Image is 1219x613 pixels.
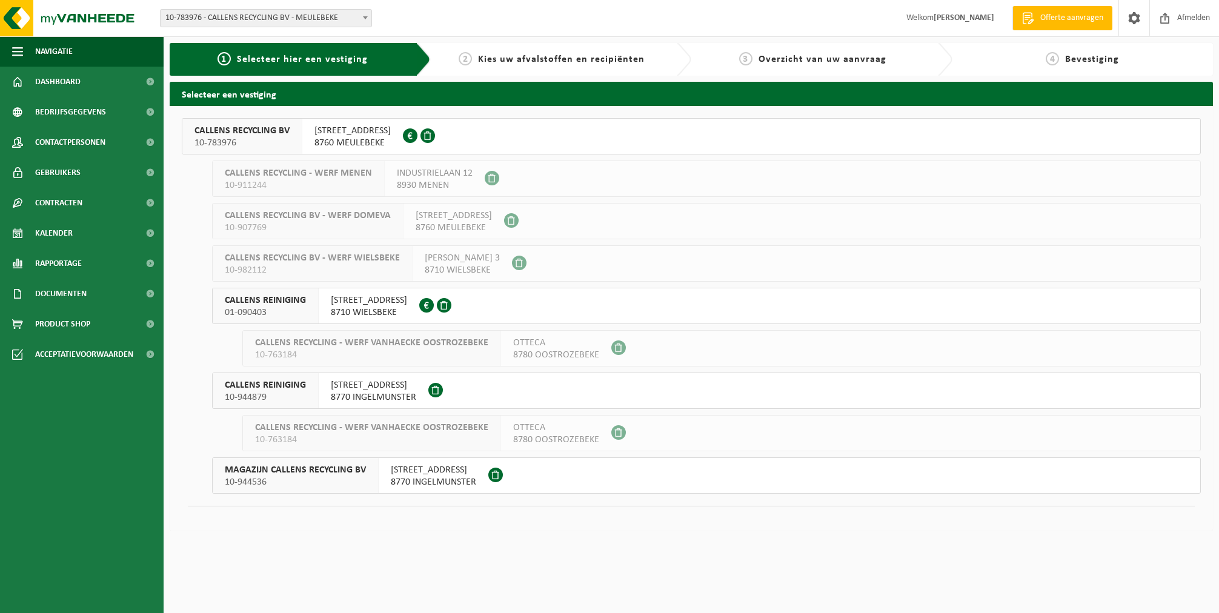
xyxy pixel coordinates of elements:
span: 8930 MENEN [397,179,473,191]
button: CALLENS REINIGING 01-090403 [STREET_ADDRESS]8710 WIELSBEKE [212,288,1201,324]
span: Contracten [35,188,82,218]
span: OTTECA [513,422,599,434]
span: Selecteer hier een vestiging [237,55,368,64]
button: MAGAZIJN CALLENS RECYCLING BV 10-944536 [STREET_ADDRESS]8770 INGELMUNSTER [212,457,1201,494]
span: CALLENS RECYCLING - WERF MENEN [225,167,372,179]
span: Contactpersonen [35,127,105,157]
span: [STREET_ADDRESS] [331,379,416,391]
span: Kalender [35,218,73,248]
span: CALLENS RECYCLING BV - WERF DOMEVA [225,210,391,222]
span: Dashboard [35,67,81,97]
span: [STREET_ADDRESS] [391,464,476,476]
span: 8780 OOSTROZEBEKE [513,434,599,446]
button: CALLENS RECYCLING BV 10-783976 [STREET_ADDRESS]8760 MEULEBEKE [182,118,1201,154]
span: 10-982112 [225,264,400,276]
span: 10-944536 [225,476,366,488]
button: CALLENS REINIGING 10-944879 [STREET_ADDRESS]8770 INGELMUNSTER [212,373,1201,409]
span: 10-763184 [255,434,488,446]
span: Bedrijfsgegevens [35,97,106,127]
span: 8710 WIELSBEKE [331,306,407,319]
span: Kies uw afvalstoffen en recipiënten [478,55,645,64]
span: 1 [218,52,231,65]
span: CALLENS REINIGING [225,379,306,391]
h2: Selecteer een vestiging [170,82,1213,105]
span: 01-090403 [225,306,306,319]
span: 10-907769 [225,222,391,234]
span: Acceptatievoorwaarden [35,339,133,369]
span: 10-763184 [255,349,488,361]
span: CALLENS RECYCLING - WERF VANHAECKE OOSTROZEBEKE [255,422,488,434]
span: CALLENS RECYCLING BV [194,125,290,137]
span: Documenten [35,279,87,309]
span: 8780 OOSTROZEBEKE [513,349,599,361]
span: 10-783976 - CALLENS RECYCLING BV - MEULEBEKE [160,9,372,27]
span: CALLENS REINIGING [225,294,306,306]
span: 8770 INGELMUNSTER [391,476,476,488]
span: Bevestiging [1065,55,1119,64]
span: 8710 WIELSBEKE [425,264,500,276]
span: 4 [1046,52,1059,65]
span: [STREET_ADDRESS] [416,210,492,222]
span: 8760 MEULEBEKE [314,137,391,149]
span: Navigatie [35,36,73,67]
span: CALLENS RECYCLING - WERF VANHAECKE OOSTROZEBEKE [255,337,488,349]
span: Offerte aanvragen [1037,12,1106,24]
span: Overzicht van uw aanvraag [759,55,886,64]
span: [STREET_ADDRESS] [314,125,391,137]
a: Offerte aanvragen [1012,6,1112,30]
span: [PERSON_NAME] 3 [425,252,500,264]
span: Gebruikers [35,157,81,188]
span: INDUSTRIELAAN 12 [397,167,473,179]
span: 8760 MEULEBEKE [416,222,492,234]
span: 10-783976 [194,137,290,149]
span: Product Shop [35,309,90,339]
span: 2 [459,52,472,65]
strong: [PERSON_NAME] [934,13,994,22]
span: CALLENS RECYCLING BV - WERF WIELSBEKE [225,252,400,264]
span: 10-911244 [225,179,372,191]
span: 10-944879 [225,391,306,403]
span: [STREET_ADDRESS] [331,294,407,306]
span: 3 [739,52,752,65]
span: 8770 INGELMUNSTER [331,391,416,403]
span: 10-783976 - CALLENS RECYCLING BV - MEULEBEKE [161,10,371,27]
span: MAGAZIJN CALLENS RECYCLING BV [225,464,366,476]
span: OTTECA [513,337,599,349]
span: Rapportage [35,248,82,279]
